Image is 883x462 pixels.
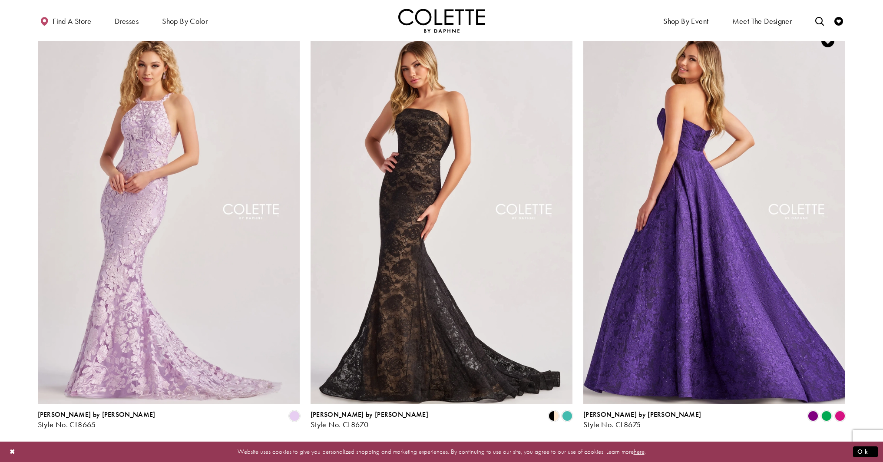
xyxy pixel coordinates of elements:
[663,17,708,26] span: Shop By Event
[162,17,208,26] span: Shop by color
[562,411,572,421] i: Turquoise
[583,23,845,405] a: Visit Colette by Daphne Style No. CL8675 Page
[398,9,485,33] img: Colette by Daphne
[53,17,91,26] span: Find a store
[311,419,368,429] span: Style No. CL8670
[730,9,794,33] a: Meet the designer
[853,446,878,457] button: Submit Dialog
[813,9,826,33] a: Toggle search
[634,447,645,456] a: here
[38,411,155,429] div: Colette by Daphne Style No. CL8665
[63,446,820,458] p: Website uses cookies to give you personalized shopping and marketing experiences. By continuing t...
[311,23,572,405] a: Visit Colette by Daphne Style No. CL8670 Page
[583,410,701,419] span: [PERSON_NAME] by [PERSON_NAME]
[583,411,701,429] div: Colette by Daphne Style No. CL8675
[38,23,300,405] a: Visit Colette by Daphne Style No. CL8665 Page
[38,410,155,419] span: [PERSON_NAME] by [PERSON_NAME]
[549,411,559,421] i: Black/Nude
[398,9,485,33] a: Visit Home Page
[38,419,96,429] span: Style No. CL8665
[38,9,93,33] a: Find a store
[661,9,711,33] span: Shop By Event
[112,9,141,33] span: Dresses
[311,410,428,419] span: [PERSON_NAME] by [PERSON_NAME]
[832,9,845,33] a: Check Wishlist
[311,411,428,429] div: Colette by Daphne Style No. CL8670
[821,411,832,421] i: Emerald
[583,419,641,429] span: Style No. CL8675
[5,444,20,459] button: Close Dialog
[115,17,139,26] span: Dresses
[835,411,845,421] i: Fuchsia
[732,17,792,26] span: Meet the designer
[289,411,300,421] i: Lilac
[808,411,818,421] i: Purple
[160,9,210,33] span: Shop by color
